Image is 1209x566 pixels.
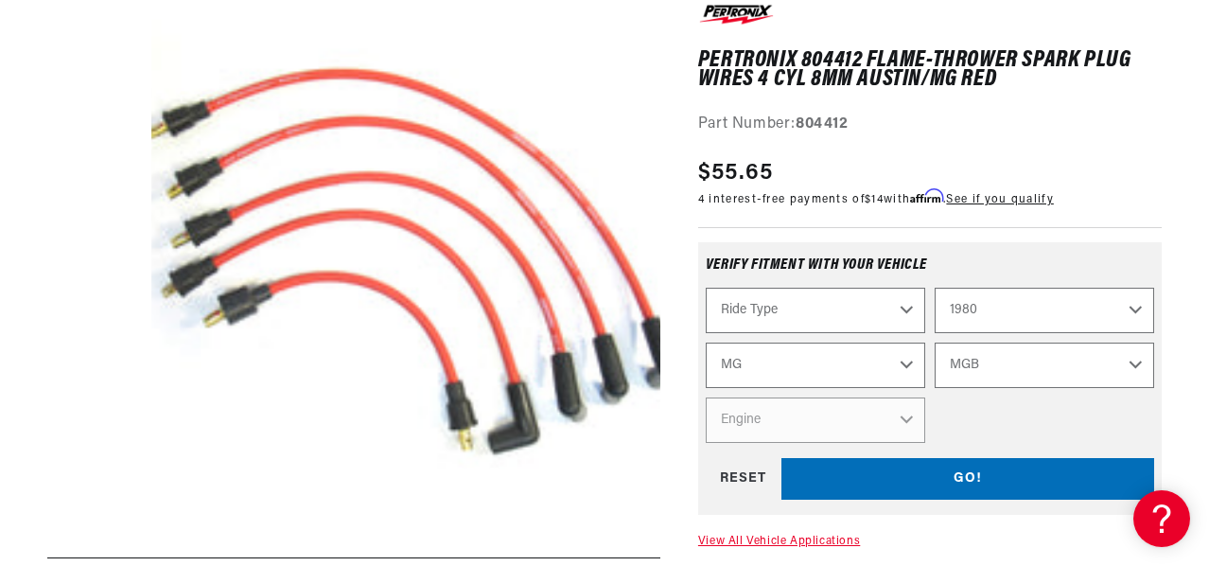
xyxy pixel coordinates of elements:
select: Ride Type [706,288,925,333]
select: Engine [706,398,925,443]
a: See if you qualify - Learn more about Affirm Financing (opens in modal) [946,194,1053,205]
p: 4 interest-free payments of with . [698,190,1054,208]
strong: 804412 [796,116,849,132]
div: RESET [706,458,781,501]
div: Verify fitment with your vehicle [706,257,1154,288]
select: Year [935,288,1154,333]
select: Model [935,343,1154,388]
select: Make [706,343,925,388]
span: Affirm [910,189,943,203]
h1: PerTronix 804412 Flame-Thrower Spark Plug Wires 4 cyl 8mm Austin/MG Red [698,51,1162,90]
a: View All Vehicle Applications [698,536,860,547]
span: $14 [865,194,884,205]
media-gallery: Gallery Viewer [47,1,660,520]
span: $55.65 [698,156,774,190]
div: Part Number: [698,113,1162,137]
